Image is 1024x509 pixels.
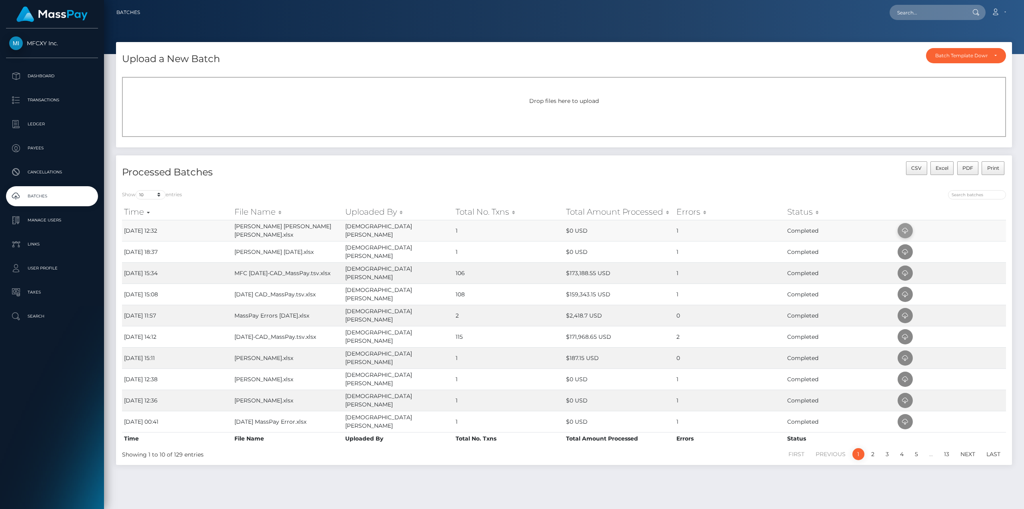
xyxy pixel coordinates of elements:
p: Cancellations [9,166,95,178]
td: [PERSON_NAME] [DATE].xlsx [232,241,343,262]
h4: Upload a New Batch [122,52,220,66]
td: [DATE] CAD_MassPay.tsv.xlsx [232,284,343,305]
td: 1 [674,411,785,432]
td: 1 [674,241,785,262]
td: 1 [454,368,564,390]
td: 1 [674,284,785,305]
a: Batches [116,4,140,21]
td: 1 [674,368,785,390]
td: [DATE] 15:11 [122,347,232,368]
td: $171,968.65 USD [564,326,674,347]
th: Total No. Txns: activate to sort column ascending [454,204,564,220]
a: Ledger [6,114,98,134]
th: File Name [232,432,343,445]
td: [PERSON_NAME].xlsx [232,390,343,411]
th: Uploaded By [343,432,454,445]
td: [DEMOGRAPHIC_DATA][PERSON_NAME] [343,220,454,241]
td: Completed [785,262,896,284]
td: [DATE] 12:36 [122,390,232,411]
td: [DATE] 15:08 [122,284,232,305]
button: Print [982,161,1004,175]
p: Batches [9,190,95,202]
td: $0 USD [564,220,674,241]
td: 2 [674,326,785,347]
th: Total No. Txns [454,432,564,445]
td: $0 USD [564,241,674,262]
td: 115 [454,326,564,347]
a: Dashboard [6,66,98,86]
td: [DATE] 14:12 [122,326,232,347]
td: Completed [785,326,896,347]
a: Payees [6,138,98,158]
td: $2,418.7 USD [564,305,674,326]
button: Batch Template Download [926,48,1006,63]
input: Search batches [948,190,1006,199]
a: Last [982,448,1005,460]
td: 1 [454,241,564,262]
td: $0 USD [564,411,674,432]
td: 1 [454,347,564,368]
td: [DATE] 11:57 [122,305,232,326]
a: Links [6,234,98,254]
a: 3 [881,448,893,460]
h4: Processed Batches [122,165,558,179]
td: [DEMOGRAPHIC_DATA][PERSON_NAME] [343,347,454,368]
td: 2 [454,305,564,326]
div: Showing 1 to 10 of 129 entries [122,447,483,459]
td: [DEMOGRAPHIC_DATA][PERSON_NAME] [343,368,454,390]
td: [DEMOGRAPHIC_DATA][PERSON_NAME] [343,411,454,432]
img: MFCXY Inc. [9,36,23,50]
button: CSV [906,161,927,175]
td: 108 [454,284,564,305]
td: 1 [674,220,785,241]
a: Search [6,306,98,326]
td: [DATE] MassPay Error.xlsx [232,411,343,432]
td: 1 [674,262,785,284]
p: Dashboard [9,70,95,82]
th: Errors [674,432,785,445]
button: PDF [957,161,979,175]
td: 1 [674,390,785,411]
p: User Profile [9,262,95,274]
td: [DEMOGRAPHIC_DATA][PERSON_NAME] [343,262,454,284]
td: 0 [674,347,785,368]
img: MassPay Logo [16,6,88,22]
td: Completed [785,241,896,262]
th: Uploaded By: activate to sort column ascending [343,204,454,220]
td: $0 USD [564,390,674,411]
a: 2 [867,448,879,460]
a: 13 [940,448,954,460]
td: MFC [DATE]-CAD_MassPay.tsv.xlsx [232,262,343,284]
td: [DATE] 12:38 [122,368,232,390]
a: Next [956,448,980,460]
td: [DATE] 00:41 [122,411,232,432]
td: Completed [785,411,896,432]
td: $0 USD [564,368,674,390]
span: MFCXY Inc. [6,40,98,47]
th: Total Amount Processed: activate to sort column ascending [564,204,674,220]
td: 1 [454,220,564,241]
span: Excel [936,165,948,171]
th: Total Amount Processed [564,432,674,445]
td: Completed [785,284,896,305]
p: Links [9,238,95,250]
td: [DATE] 18:37 [122,241,232,262]
td: [DEMOGRAPHIC_DATA][PERSON_NAME] [343,284,454,305]
td: [DEMOGRAPHIC_DATA][PERSON_NAME] [343,305,454,326]
a: User Profile [6,258,98,278]
a: 1 [852,448,864,460]
td: [PERSON_NAME].xlsx [232,368,343,390]
th: Time: activate to sort column ascending [122,204,232,220]
div: Batch Template Download [935,52,988,59]
span: Drop files here to upload [529,97,599,105]
span: PDF [962,165,973,171]
td: 0 [674,305,785,326]
td: [PERSON_NAME] [PERSON_NAME] [PERSON_NAME].xlsx [232,220,343,241]
td: [PERSON_NAME].xlsx [232,347,343,368]
span: CSV [911,165,922,171]
td: $173,188.55 USD [564,262,674,284]
td: Completed [785,305,896,326]
td: Completed [785,368,896,390]
button: Excel [930,161,954,175]
p: Taxes [9,286,95,298]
